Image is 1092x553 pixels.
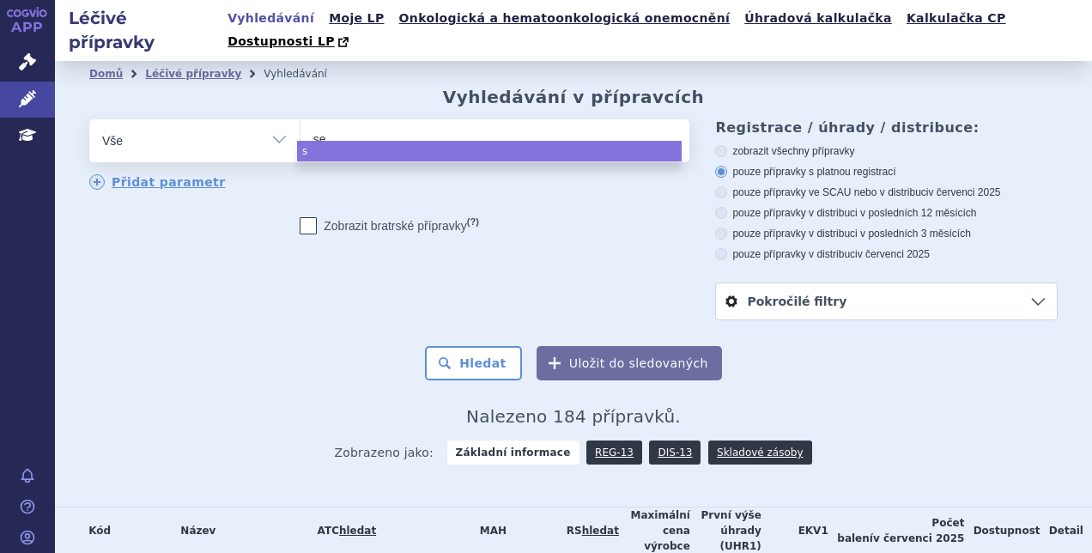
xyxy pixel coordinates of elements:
[537,346,722,380] button: Uložit do sledovaných
[928,186,1000,198] span: v červenci 2025
[443,87,705,107] h2: Vyhledávání v přípravcích
[89,68,123,80] a: Domů
[715,185,1058,199] label: pouze přípravky ve SCAU nebo v distribuci
[715,144,1058,158] label: zobrazit všechny přípravky
[300,217,479,234] label: Zobrazit bratrské přípravky
[716,283,1057,319] a: Pokročilé filtry
[222,30,357,54] a: Dostupnosti LP
[582,525,619,537] a: hledat
[715,165,1058,179] label: pouze přípravky s platnou registrací
[739,7,897,30] a: Úhradová kalkulačka
[873,532,964,544] span: v červenci 2025
[227,34,335,48] span: Dostupnosti LP
[89,174,226,190] a: Přidat parametr
[649,441,701,465] a: DIS-13
[324,7,389,30] a: Moje LP
[394,7,736,30] a: Onkologická a hematoonkologická onemocnění
[222,7,319,30] a: Vyhledávání
[708,441,811,465] a: Skladové zásoby
[339,525,376,537] a: hledat
[715,206,1058,220] label: pouze přípravky v distribuci v posledních 12 měsících
[715,247,1058,261] label: pouze přípravky v distribuci
[425,346,522,380] button: Hledat
[466,406,681,427] span: Nalezeno 184 přípravků.
[586,441,642,465] a: REG-13
[55,6,222,54] h2: Léčivé přípravky
[715,227,1058,240] label: pouze přípravky v distribuci v posledních 3 měsících
[467,216,479,228] abbr: (?)
[334,441,434,465] span: Zobrazeno jako:
[145,68,241,80] a: Léčivé přípravky
[447,441,579,465] strong: Základní informace
[264,61,349,87] li: Vyhledávání
[297,141,682,161] li: s
[715,119,1058,136] h3: Registrace / úhrady / distribuce:
[858,248,930,260] span: v červenci 2025
[901,7,1011,30] a: Kalkulačka CP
